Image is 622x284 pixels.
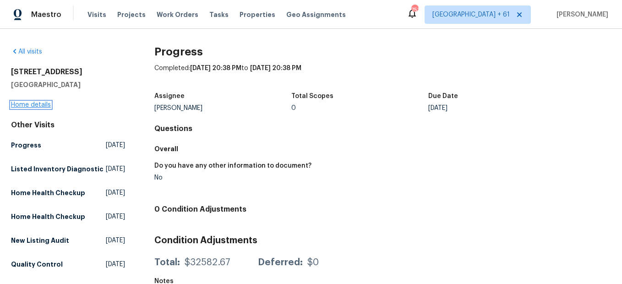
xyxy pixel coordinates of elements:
[428,105,565,111] div: [DATE]
[87,10,106,19] span: Visits
[106,236,125,245] span: [DATE]
[106,188,125,197] span: [DATE]
[11,141,41,150] h5: Progress
[250,65,301,71] span: [DATE] 20:38 PM
[117,10,146,19] span: Projects
[11,232,125,249] a: New Listing Audit[DATE]
[11,80,125,89] h5: [GEOGRAPHIC_DATA]
[31,10,61,19] span: Maestro
[11,120,125,130] div: Other Visits
[154,163,311,169] h5: Do you have any other information to document?
[258,258,303,267] div: Deferred:
[11,164,104,174] h5: Listed Inventory Diagnostic
[154,93,185,99] h5: Assignee
[154,144,611,153] h5: Overall
[286,10,346,19] span: Geo Assignments
[157,10,198,19] span: Work Orders
[154,258,180,267] div: Total:
[240,10,275,19] span: Properties
[154,205,611,214] h4: 0 Condition Adjustments
[11,260,63,269] h5: Quality Control
[11,102,51,108] a: Home details
[11,67,125,76] h2: [STREET_ADDRESS]
[11,212,85,221] h5: Home Health Checkup
[11,49,42,55] a: All visits
[185,258,230,267] div: $32582.67
[307,258,319,267] div: $0
[154,175,375,181] div: No
[428,93,458,99] h5: Due Date
[154,236,611,245] h3: Condition Adjustments
[411,5,418,15] div: 753
[106,260,125,269] span: [DATE]
[106,141,125,150] span: [DATE]
[11,161,125,177] a: Listed Inventory Diagnostic[DATE]
[291,93,333,99] h5: Total Scopes
[11,188,85,197] h5: Home Health Checkup
[106,212,125,221] span: [DATE]
[11,236,69,245] h5: New Listing Audit
[432,10,510,19] span: [GEOGRAPHIC_DATA] + 61
[154,105,291,111] div: [PERSON_NAME]
[154,64,611,87] div: Completed: to
[190,65,241,71] span: [DATE] 20:38 PM
[11,208,125,225] a: Home Health Checkup[DATE]
[553,10,608,19] span: [PERSON_NAME]
[11,185,125,201] a: Home Health Checkup[DATE]
[106,164,125,174] span: [DATE]
[154,47,611,56] h2: Progress
[291,105,428,111] div: 0
[11,256,125,273] a: Quality Control[DATE]
[154,124,611,133] h4: Questions
[209,11,229,18] span: Tasks
[11,137,125,153] a: Progress[DATE]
